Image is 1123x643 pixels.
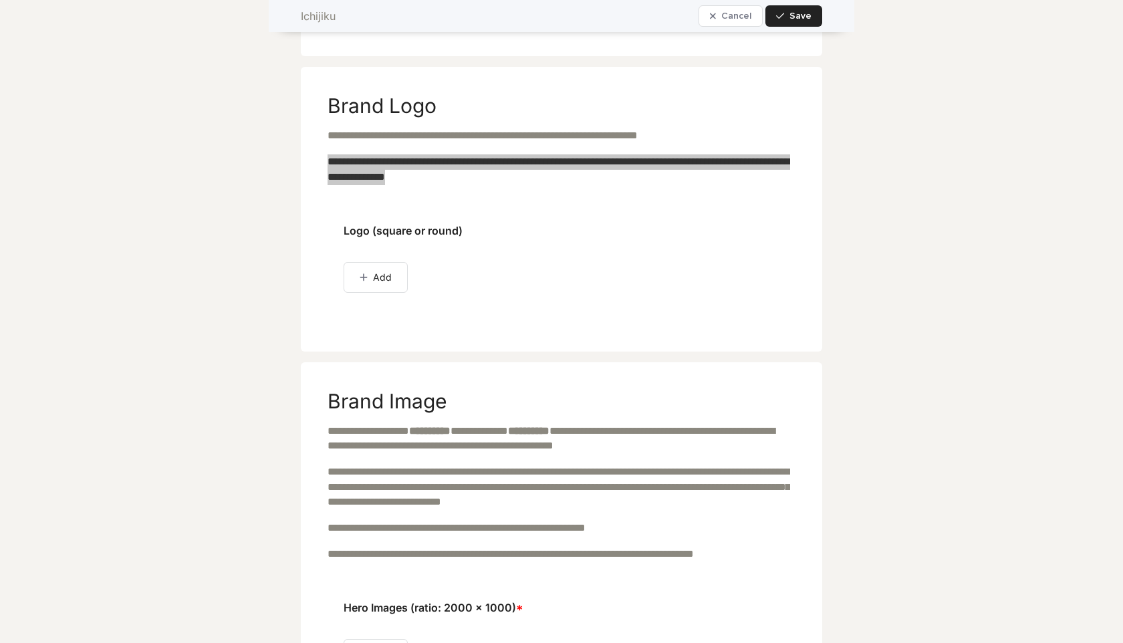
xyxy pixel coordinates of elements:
[301,8,336,24] h2: Ichijiku
[344,600,523,634] span: Hero Images (ratio: 2000 x 1000)
[721,11,751,21] span: Cancel
[328,389,447,413] h2: Brand Image
[373,271,392,284] span: Add
[789,11,812,21] span: Save
[765,5,822,27] button: Save
[344,262,408,293] button: Add
[344,223,463,257] span: Logo (square or round)
[699,5,763,27] button: Cancel
[328,94,436,118] h2: Brand Logo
